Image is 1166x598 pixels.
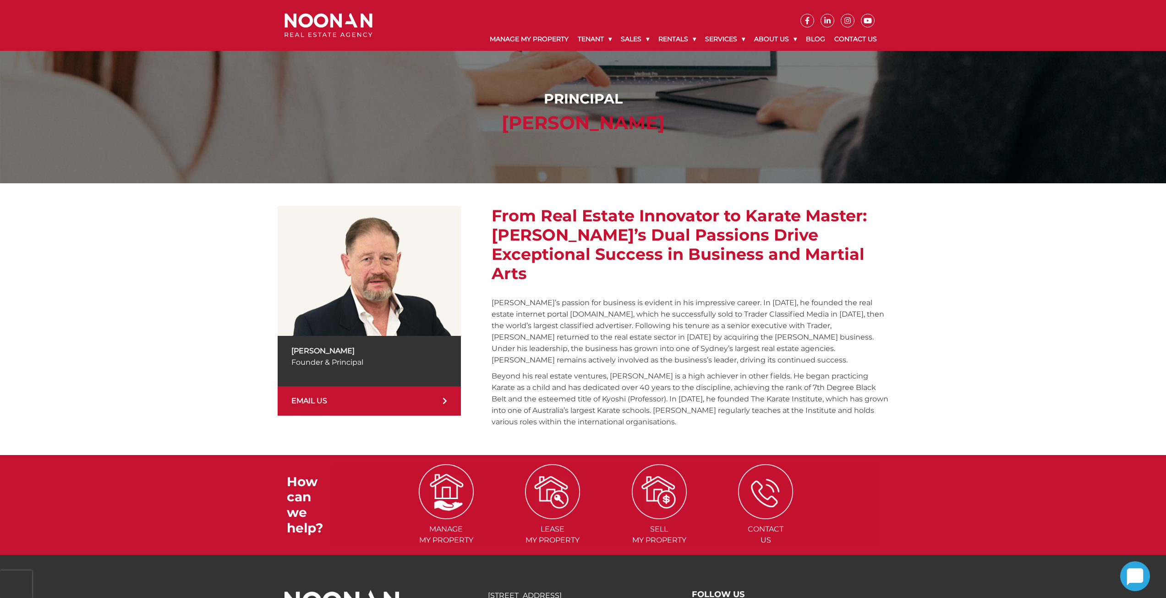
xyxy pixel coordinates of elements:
[278,206,461,336] img: Michael Noonan
[701,27,750,51] a: Services
[394,487,498,544] a: ICONS Managemy Property
[500,487,605,544] a: ICONS Leasemy Property
[287,112,879,134] h2: [PERSON_NAME]
[291,345,447,357] p: [PERSON_NAME]
[500,524,605,546] span: Lease my Property
[285,13,372,38] img: Noonan Real Estate Agency
[287,474,333,536] h3: How can we help?
[738,464,793,519] img: ICONS
[492,297,888,366] p: [PERSON_NAME]’s passion for business is evident in his impressive career. In [DATE], he founded t...
[654,27,701,51] a: Rentals
[713,487,818,544] a: ICONS ContactUs
[616,27,654,51] a: Sales
[485,27,573,51] a: Manage My Property
[830,27,881,51] a: Contact Us
[492,206,888,283] h2: From Real Estate Innovator to Karate Master: [PERSON_NAME]’s Dual Passions Drive Exceptional Succ...
[801,27,830,51] a: Blog
[287,91,879,107] h1: Principal
[713,524,818,546] span: Contact Us
[419,464,474,519] img: ICONS
[607,487,712,544] a: ICONS Sellmy Property
[291,357,447,368] p: Founder & Principal
[492,370,888,428] p: Beyond his real estate ventures, [PERSON_NAME] is a high achiever in other fields. He began pract...
[394,524,498,546] span: Manage my Property
[278,386,461,416] a: EMAIL US
[632,464,687,519] img: ICONS
[750,27,801,51] a: About Us
[525,464,580,519] img: ICONS
[607,524,712,546] span: Sell my Property
[573,27,616,51] a: Tenant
